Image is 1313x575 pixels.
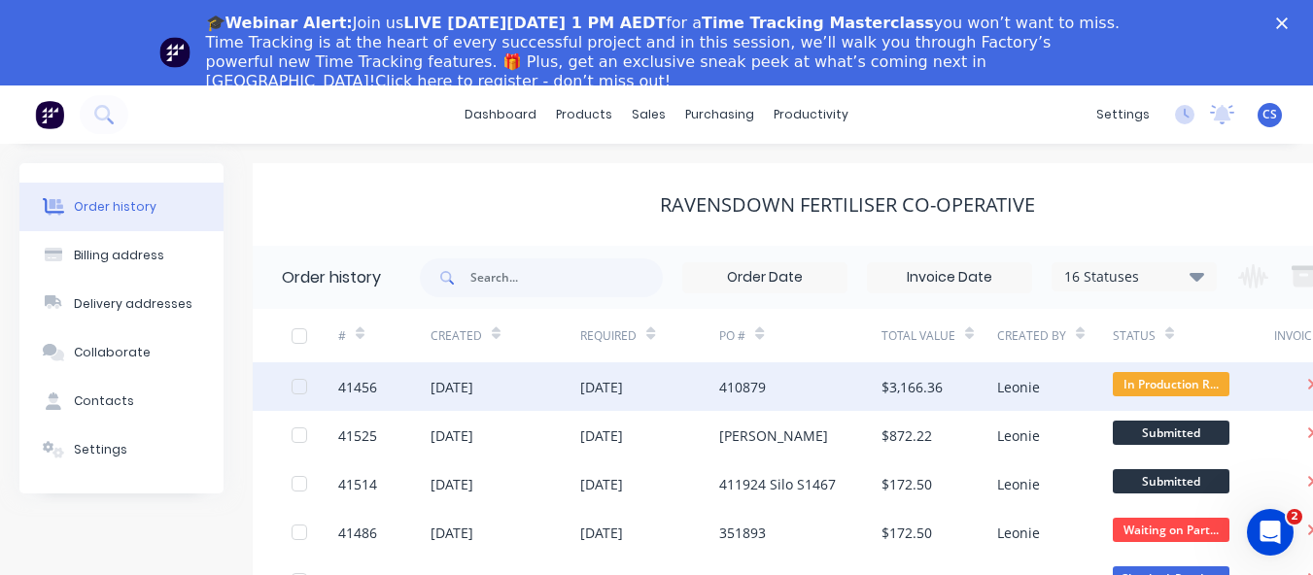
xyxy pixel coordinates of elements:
[19,377,224,425] button: Contacts
[881,377,943,397] div: $3,166.36
[282,266,381,289] div: Order history
[1113,518,1229,542] span: Waiting on Part...
[546,100,622,129] div: products
[431,309,581,362] div: Created
[719,309,881,362] div: PO #
[997,474,1040,494] div: Leonie
[19,280,224,328] button: Delivery addresses
[660,193,1035,217] div: Ravensdown Fertiliser Co-operative
[997,425,1040,446] div: Leonie
[881,327,955,345] div: Total Value
[719,474,836,494] div: 411924 Silo S1467
[1113,469,1229,493] span: Submitted
[74,344,151,361] div: Collaborate
[74,198,156,216] div: Order history
[159,37,190,68] img: Profile image for Team
[19,183,224,231] button: Order history
[719,523,766,543] div: 351893
[338,523,377,543] div: 41486
[1053,266,1216,287] div: 16 Statuses
[455,100,546,129] a: dashboard
[19,425,224,474] button: Settings
[719,327,745,345] div: PO #
[1247,509,1294,556] iframe: Intercom live chat
[881,523,932,543] div: $172.50
[74,247,164,264] div: Billing address
[683,263,847,292] input: Order Date
[881,425,932,446] div: $872.22
[580,425,623,446] div: [DATE]
[702,14,934,32] b: Time Tracking Masterclass
[580,309,719,362] div: Required
[719,377,766,397] div: 410879
[1113,421,1229,445] span: Submitted
[338,309,431,362] div: #
[997,377,1040,397] div: Leonie
[74,441,127,458] div: Settings
[1113,372,1229,396] span: In Production R...
[881,474,932,494] div: $172.50
[622,100,675,129] div: sales
[338,474,377,494] div: 41514
[470,258,663,297] input: Search...
[580,377,623,397] div: [DATE]
[1087,100,1159,129] div: settings
[19,328,224,377] button: Collaborate
[431,425,473,446] div: [DATE]
[338,377,377,397] div: 41456
[764,100,858,129] div: productivity
[431,327,482,345] div: Created
[881,309,997,362] div: Total Value
[997,327,1066,345] div: Created By
[74,392,134,410] div: Contacts
[1276,17,1296,29] div: Close
[580,523,623,543] div: [DATE]
[868,263,1031,292] input: Invoice Date
[431,377,473,397] div: [DATE]
[1113,327,1156,345] div: Status
[1287,509,1302,524] span: 2
[375,72,671,90] a: Click here to register - don’t miss out!
[35,100,64,129] img: Factory
[431,523,473,543] div: [DATE]
[719,425,828,446] div: [PERSON_NAME]
[1262,106,1277,123] span: CS
[403,14,666,32] b: LIVE [DATE][DATE] 1 PM AEDT
[675,100,764,129] div: purchasing
[1113,309,1275,362] div: Status
[580,474,623,494] div: [DATE]
[431,474,473,494] div: [DATE]
[338,425,377,446] div: 41525
[997,523,1040,543] div: Leonie
[997,309,1113,362] div: Created By
[338,327,346,345] div: #
[206,14,1123,91] div: Join us for a you won’t want to miss. Time Tracking is at the heart of every successful project a...
[206,14,353,32] b: 🎓Webinar Alert:
[580,327,637,345] div: Required
[19,231,224,280] button: Billing address
[74,295,192,313] div: Delivery addresses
